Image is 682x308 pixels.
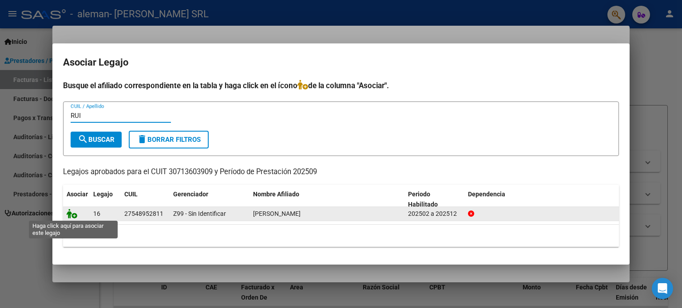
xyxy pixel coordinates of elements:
datatable-header-cell: Periodo Habilitado [404,185,464,214]
div: 27548952811 [124,209,163,219]
span: Z99 - Sin Identificar [173,210,226,217]
datatable-header-cell: Gerenciador [170,185,250,214]
datatable-header-cell: Nombre Afiliado [250,185,404,214]
span: Nombre Afiliado [253,191,299,198]
span: Asociar [67,191,88,198]
mat-icon: search [78,134,88,144]
span: 16 [93,210,100,217]
span: Dependencia [468,191,505,198]
p: Legajos aprobados para el CUIT 30713603909 y Período de Prestación 202509 [63,167,619,178]
span: Borrar Filtros [137,136,201,144]
div: 1 registros [63,225,619,247]
h2: Asociar Legajo [63,54,619,71]
div: 202502 a 202512 [408,209,461,219]
span: Legajo [93,191,113,198]
datatable-header-cell: Asociar [63,185,90,214]
mat-icon: delete [137,134,147,144]
span: Gerenciador [173,191,208,198]
datatable-header-cell: Dependencia [464,185,619,214]
h4: Busque el afiliado correspondiente en la tabla y haga click en el ícono de la columna "Asociar". [63,80,619,91]
div: Open Intercom Messenger [652,278,673,299]
span: Periodo Habilitado [408,191,438,208]
datatable-header-cell: Legajo [90,185,121,214]
span: Buscar [78,136,115,144]
span: CUIL [124,191,138,198]
button: Borrar Filtros [129,131,209,148]
datatable-header-cell: CUIL [121,185,170,214]
span: RUIBAL MARIA JOSE [253,210,301,217]
button: Buscar [71,132,122,148]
